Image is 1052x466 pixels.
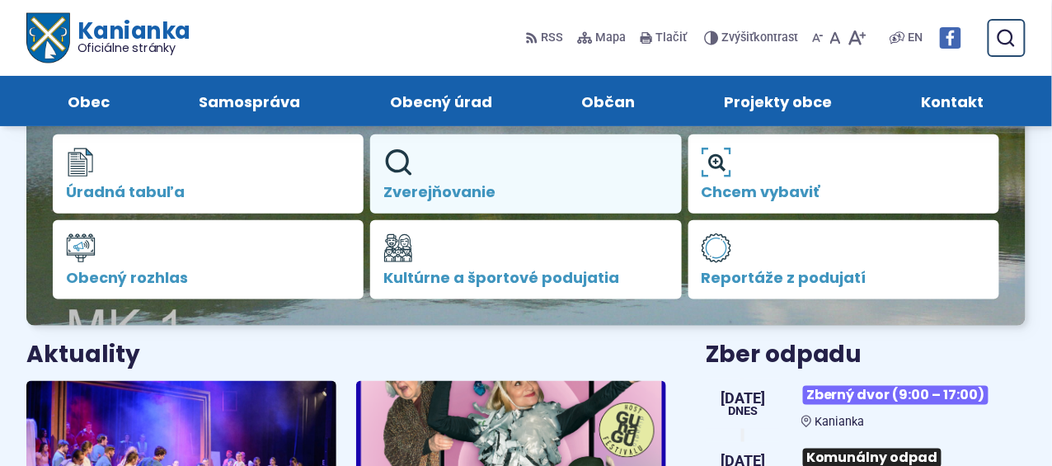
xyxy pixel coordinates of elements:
[721,406,765,417] span: Dnes
[370,220,681,299] a: Kultúrne a športové podujatia
[26,342,140,368] h3: Aktuality
[704,21,802,55] button: Zvýšiťkontrast
[721,391,765,406] span: [DATE]
[66,184,350,200] span: Úradná tabuľa
[171,76,328,126] a: Samospráva
[574,21,630,55] a: Mapa
[596,28,627,48] span: Mapa
[383,270,668,286] span: Kultúrne a športové podujatia
[696,76,860,126] a: Projekty obce
[722,31,754,45] span: Zvýšiť
[200,76,301,126] span: Samospráva
[26,13,69,64] img: Prejsť na domovskú stránku
[53,220,364,299] a: Obecný rozhlas
[922,76,984,126] span: Kontakt
[69,20,190,54] h1: Kanianka
[390,76,492,126] span: Obecný úrad
[702,270,986,286] span: Reportáže z podujatí
[370,134,681,214] a: Zverejňovanie
[40,76,138,126] a: Obec
[706,379,1026,429] a: Zberný dvor (9:00 – 17:00) Kanianka [DATE] Dnes
[803,386,989,405] span: Zberný dvor (9:00 – 17:00)
[815,415,865,429] span: Kanianka
[905,28,927,48] a: EN
[827,21,844,55] button: Nastaviť pôvodnú veľkosť písma
[53,134,364,214] a: Úradná tabuľa
[656,31,688,45] span: Tlačiť
[77,42,190,54] span: Oficiálne stránky
[362,76,520,126] a: Obecný úrad
[724,76,832,126] span: Projekty obce
[68,76,110,126] span: Obec
[26,13,190,64] a: Logo Kanianka, prejsť na domovskú stránku.
[525,21,567,55] a: RSS
[688,220,999,299] a: Reportáže z podujatí
[809,21,827,55] button: Zmenšiť veľkosť písma
[722,31,799,45] span: kontrast
[844,21,870,55] button: Zväčšiť veľkosť písma
[940,27,961,49] img: Prejsť na Facebook stránku
[636,21,691,55] button: Tlačiť
[706,342,1026,368] h3: Zber odpadu
[66,270,350,286] span: Obecný rozhlas
[688,134,999,214] a: Chcem vybaviť
[909,28,923,48] span: EN
[702,184,986,200] span: Chcem vybaviť
[553,76,663,126] a: Občan
[383,184,668,200] span: Zverejňovanie
[894,76,1012,126] a: Kontakt
[542,28,564,48] span: RSS
[581,76,635,126] span: Občan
